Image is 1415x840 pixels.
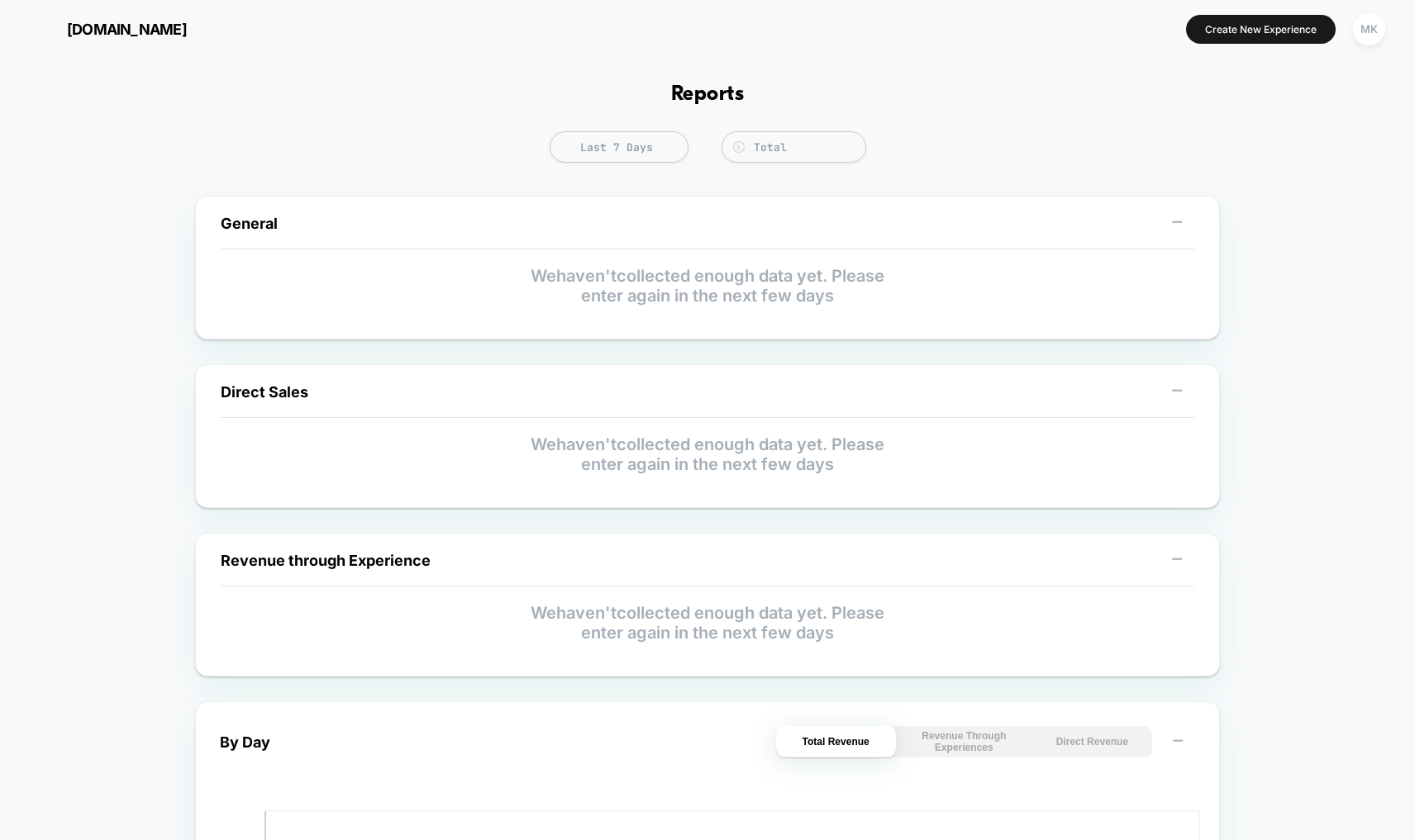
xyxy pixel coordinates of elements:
[904,726,1024,757] button: Revenue Through Experiences
[221,383,308,401] span: Direct Sales
[220,733,270,751] div: By Day
[671,83,744,107] h1: Reports
[776,726,896,757] button: Total Revenue
[1032,726,1152,757] button: Direct Revenue
[25,16,192,42] button: [DOMAIN_NAME]
[1348,12,1390,46] button: MK
[1353,13,1385,45] div: MK
[754,140,857,154] div: Total
[67,21,187,38] span: [DOMAIN_NAME]
[221,266,1194,306] p: We haven't collected enough data yet. Please enter again in the next few days
[221,434,1194,474] p: We haven't collected enough data yet. Please enter again in the next few days
[550,131,688,163] span: Last 7 Days
[221,552,431,569] span: Revenue through Experience
[1186,15,1336,44] button: Create New Experience
[221,603,1194,643] p: We haven't collected enough data yet. Please enter again in the next few days
[221,215,278,232] span: General
[736,143,741,151] tspan: $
